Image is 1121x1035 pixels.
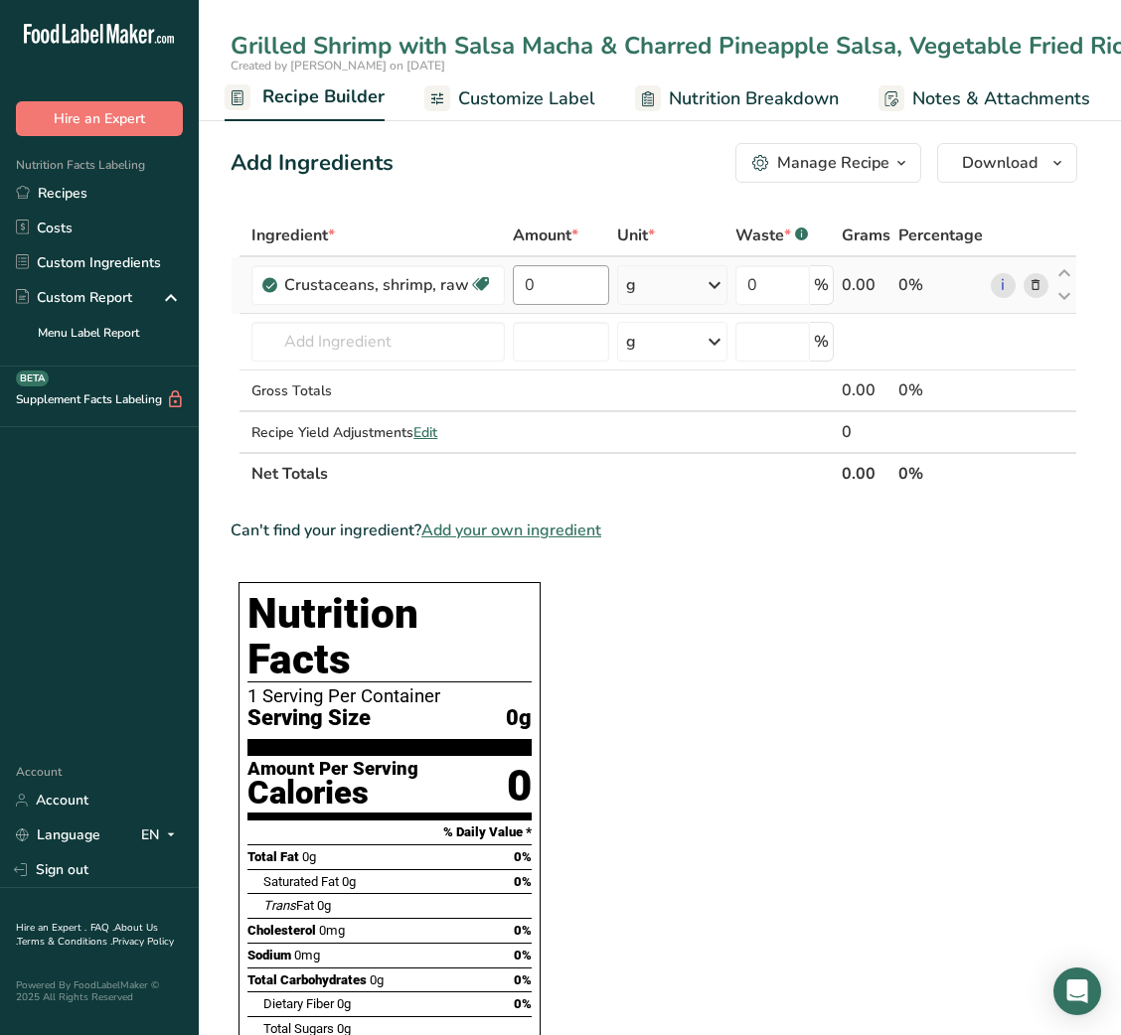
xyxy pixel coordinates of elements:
[231,147,394,180] div: Add Ingredients
[962,151,1038,175] span: Download
[247,760,418,779] div: Amount Per Serving
[16,101,183,136] button: Hire an Expert
[262,83,385,110] span: Recipe Builder
[247,686,532,706] div: 1 Serving Per Container
[317,898,331,913] span: 0g
[458,85,595,112] span: Customize Label
[251,422,505,443] div: Recipe Yield Adjustments
[777,151,889,175] div: Manage Recipe
[912,85,1090,112] span: Notes & Attachments
[302,849,316,864] span: 0g
[413,423,437,442] span: Edit
[514,972,532,987] span: 0%
[247,948,291,962] span: Sodium
[284,273,469,297] div: Crustaceans, shrimp, raw
[319,923,345,938] span: 0mg
[898,223,983,247] span: Percentage
[16,921,158,949] a: About Us .
[421,518,601,542] span: Add your own ingredient
[842,420,890,444] div: 0
[247,779,418,808] div: Calories
[514,849,532,864] span: 0%
[669,85,839,112] span: Nutrition Breakdown
[735,143,921,183] button: Manage Recipe
[16,370,49,386] div: BETA
[937,143,1077,183] button: Download
[112,935,174,949] a: Privacy Policy
[251,223,335,247] span: Ingredient
[231,58,445,74] span: Created by [PERSON_NAME] on [DATE]
[247,452,838,494] th: Net Totals
[251,322,505,362] input: Add Ingredient
[635,76,839,121] a: Nutrition Breakdown
[838,452,894,494] th: 0.00
[342,874,356,889] span: 0g
[247,923,316,938] span: Cholesterol
[337,996,351,1011] span: 0g
[514,948,532,962] span: 0%
[424,76,595,121] a: Customize Label
[879,76,1090,121] a: Notes & Attachments
[263,898,296,913] i: Trans
[16,979,183,1003] div: Powered By FoodLabelMaker © 2025 All Rights Reserved
[141,823,183,847] div: EN
[626,273,636,297] div: g
[263,898,314,913] span: Fat
[16,921,86,935] a: Hire an Expert .
[294,948,320,962] span: 0mg
[247,591,532,682] h1: Nutrition Facts
[507,760,532,813] div: 0
[90,921,114,935] a: FAQ .
[842,273,890,297] div: 0.00
[506,706,532,731] span: 0g
[617,223,655,247] span: Unit
[247,706,371,731] span: Serving Size
[231,518,1077,542] div: Can't find your ingredient?
[514,996,532,1011] span: 0%
[514,923,532,938] span: 0%
[842,378,890,402] div: 0.00
[898,378,983,402] div: 0%
[263,874,339,889] span: Saturated Fat
[842,223,890,247] span: Grams
[16,287,132,308] div: Custom Report
[1053,967,1101,1015] div: Open Intercom Messenger
[513,223,578,247] span: Amount
[735,223,808,247] div: Waste
[991,273,1016,298] a: i
[247,972,367,987] span: Total Carbohydrates
[626,330,636,354] div: g
[898,273,983,297] div: 0%
[514,874,532,889] span: 0%
[17,935,112,949] a: Terms & Conditions .
[263,996,334,1011] span: Dietary Fiber
[251,380,505,401] div: Gross Totals
[16,817,100,852] a: Language
[225,74,385,122] a: Recipe Builder
[894,452,987,494] th: 0%
[247,849,299,864] span: Total Fat
[370,972,384,987] span: 0g
[247,820,532,844] section: % Daily Value *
